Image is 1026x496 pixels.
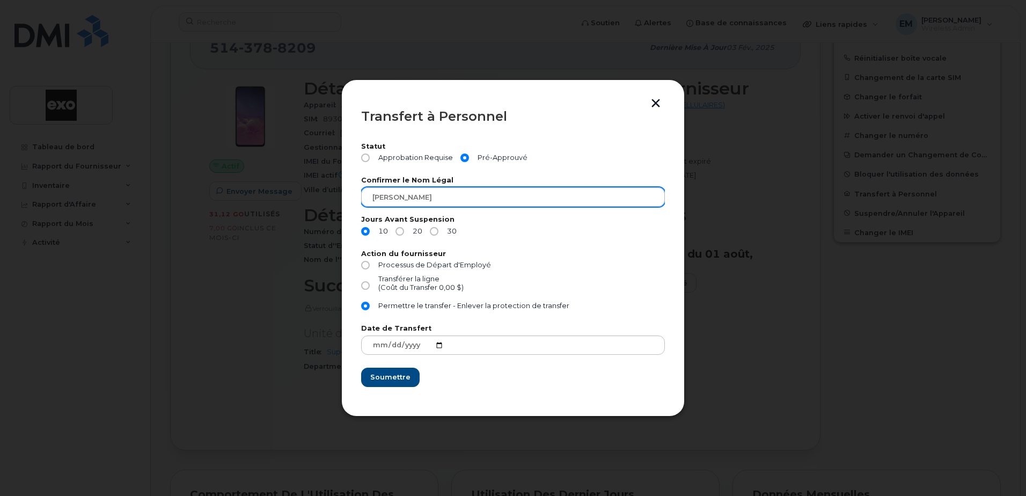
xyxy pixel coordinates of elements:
button: Soumettre [361,368,420,387]
span: Soumettre [370,372,411,382]
span: Pré-Approuvé [473,154,527,162]
label: Action du fournisseur [361,251,665,258]
input: Pré-Approuvé [460,154,469,162]
span: Processus de Départ d'Employé [378,261,491,269]
div: Transfert à Personnel [361,110,665,123]
span: 20 [408,227,422,236]
span: 10 [374,227,388,236]
label: Statut [361,143,665,150]
input: 10 [361,227,370,236]
span: Transférer la ligne [378,275,439,283]
input: Transférer la ligne(Coût du Transfer 0,00 $) [361,281,370,290]
label: Confirmer le Nom Légal [361,177,665,184]
input: Approbation Requise [361,154,370,162]
input: Processus de Départ d'Employé [361,261,370,269]
input: Permettre le transfer - Enlever la protection de transfer [361,302,370,310]
span: Approbation Requise [374,154,453,162]
span: Permettre le transfer - Enlever la protection de transfer [378,302,569,310]
div: (Coût du Transfer 0,00 $) [378,283,464,292]
input: 20 [395,227,404,236]
label: Jours Avant Suspension [361,216,665,223]
input: 30 [430,227,438,236]
span: 30 [443,227,457,236]
label: Date de Transfert [361,325,665,332]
